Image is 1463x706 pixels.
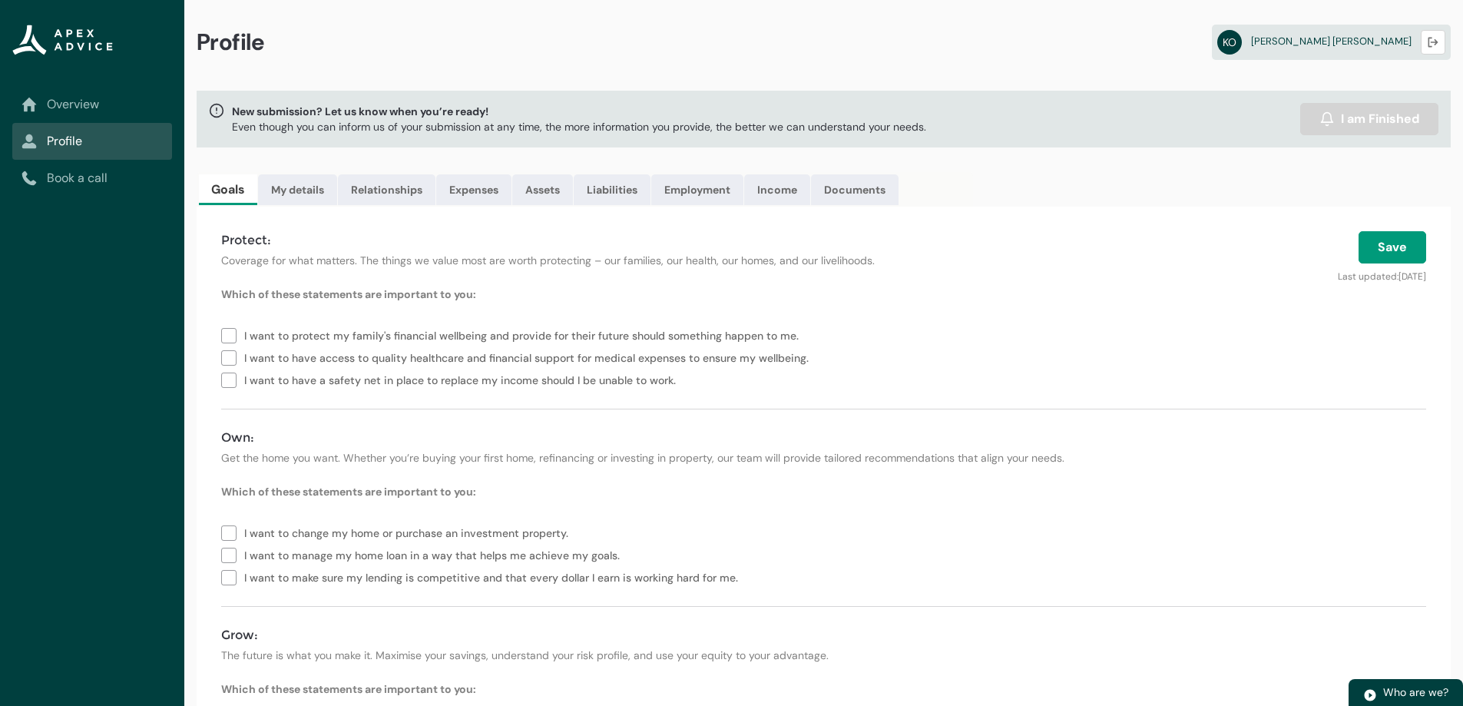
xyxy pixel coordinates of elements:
span: Profile [197,28,265,57]
button: I am Finished [1300,103,1438,135]
h4: Own: [221,429,1426,447]
span: [PERSON_NAME] [PERSON_NAME] [1251,35,1412,48]
a: KO[PERSON_NAME] [PERSON_NAME] [1212,25,1451,60]
p: Last updated: [1037,264,1426,283]
abbr: KO [1217,30,1242,55]
span: I want to change my home or purchase an investment property. [244,521,574,543]
span: Who are we? [1383,685,1448,699]
p: Which of these statements are important to you: [221,287,1426,302]
span: I want to manage my home loan in a way that helps me achieve my goals. [244,543,626,565]
a: Liabilities [574,174,650,205]
span: I want to make sure my lending is competitive and that every dollar I earn is working hard for me. [244,565,744,588]
a: Overview [22,95,163,114]
span: I want to have a safety net in place to replace my income should I be unable to work. [244,368,682,390]
p: Which of these statements are important to you: [221,484,1426,499]
img: play.svg [1363,688,1377,702]
a: Relationships [338,174,435,205]
a: My details [258,174,337,205]
p: The future is what you make it. Maximise your savings, understand your risk profile, and use your... [221,648,1426,663]
p: Get the home you want. Whether you’re buying your first home, refinancing or investing in propert... [221,450,1426,466]
p: Even though you can inform us of your submission at any time, the more information you provide, t... [232,119,926,134]
span: I am Finished [1341,110,1419,128]
a: Employment [651,174,743,205]
span: New submission? Let us know when you’re ready! [232,104,926,119]
a: Expenses [436,174,511,205]
img: alarm.svg [1319,111,1335,127]
p: Which of these statements are important to you: [221,681,1426,697]
span: I want to have access to quality healthcare and financial support for medical expenses to ensure ... [244,346,815,368]
a: Goals [199,174,257,205]
a: Income [744,174,810,205]
h4: Protect: [221,231,1018,250]
a: Book a call [22,169,163,187]
nav: Sub page [12,86,172,197]
p: Coverage for what matters. The things we value most are worth protecting – our families, our heal... [221,253,1018,268]
button: Logout [1421,30,1445,55]
span: I want to protect my family's financial wellbeing and provide for their future should something h... [244,323,805,346]
img: Apex Advice Group [12,25,113,55]
button: Save [1359,231,1426,264]
lightning-formatted-date-time: [DATE] [1398,270,1426,283]
a: Profile [22,132,163,151]
h4: Grow: [221,626,1426,645]
a: Documents [811,174,899,205]
a: Assets [512,174,573,205]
